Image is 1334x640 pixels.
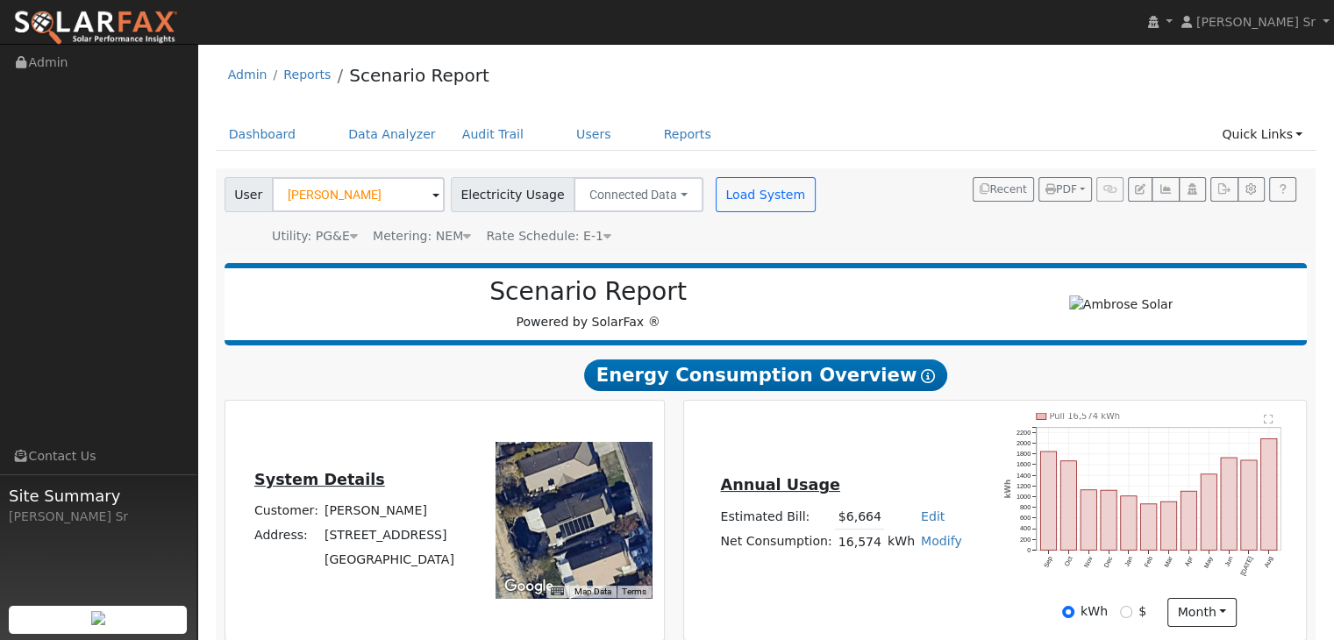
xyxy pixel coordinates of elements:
[1238,177,1265,202] button: Settings
[563,118,624,151] a: Users
[1209,118,1316,151] a: Quick Links
[1102,555,1115,569] text: Dec
[1179,177,1206,202] button: Login As
[1264,414,1273,424] text: 
[1141,504,1157,551] rect: onclick=""
[321,523,457,548] td: [STREET_ADDRESS]
[9,508,188,526] div: [PERSON_NAME] Sr
[1020,503,1031,511] text: 800
[373,227,471,245] div: Metering: NEM
[1143,555,1154,568] text: Feb
[1101,490,1116,550] rect: onclick=""
[228,68,268,82] a: Admin
[1121,496,1137,551] rect: onclick=""
[1138,602,1146,621] label: $
[1017,439,1031,447] text: 2000
[500,575,558,598] img: Google
[242,277,934,307] h2: Scenario Report
[254,471,385,488] u: System Details
[449,118,537,151] a: Audit Trail
[717,530,835,555] td: Net Consumption:
[1123,555,1134,568] text: Jan
[1161,501,1177,550] rect: onclick=""
[1017,460,1031,468] text: 1600
[1020,514,1031,522] text: 600
[251,523,321,548] td: Address:
[500,575,558,598] a: Open this area in Google Maps (opens a new window)
[1181,491,1196,550] rect: onclick=""
[716,177,816,212] button: Load System
[1060,461,1076,551] rect: onclick=""
[1017,429,1031,437] text: 2200
[349,65,489,86] a: Scenario Report
[9,484,188,508] span: Site Summary
[1017,482,1031,490] text: 1200
[1081,602,1108,621] label: kWh
[335,118,449,151] a: Data Analyzer
[574,586,611,598] button: Map Data
[1263,555,1275,569] text: Aug
[651,118,724,151] a: Reports
[272,227,358,245] div: Utility: PG&E
[1069,295,1173,314] img: Ambrose Solar
[1017,493,1031,501] text: 1000
[835,504,884,530] td: $6,664
[720,476,839,494] u: Annual Usage
[321,548,457,572] td: [GEOGRAPHIC_DATA]
[1202,555,1215,570] text: May
[1062,606,1074,618] input: kWh
[1128,177,1152,202] button: Edit User
[1020,524,1031,532] text: 400
[13,10,178,46] img: SolarFax
[486,229,611,243] span: Alias: HE1
[451,177,574,212] span: Electricity Usage
[1221,458,1237,551] rect: onclick=""
[884,530,917,555] td: kWh
[283,68,331,82] a: Reports
[1167,598,1237,628] button: month
[622,587,646,596] a: Terms (opens in new tab)
[321,499,457,523] td: [PERSON_NAME]
[1042,555,1054,569] text: Sep
[272,177,445,212] input: Select a User
[225,177,273,212] span: User
[1261,438,1277,550] rect: onclick=""
[1201,474,1216,551] rect: onclick=""
[1081,490,1096,551] rect: onclick=""
[1120,606,1132,618] input: $
[251,499,321,523] td: Customer:
[921,509,945,523] a: Edit
[1082,555,1095,569] text: Nov
[717,504,835,530] td: Estimated Bill:
[1210,177,1238,202] button: Export Interval Data
[1196,15,1316,29] span: [PERSON_NAME] Sr
[1241,460,1257,551] rect: onclick=""
[1017,450,1031,458] text: 1800
[1017,471,1031,479] text: 1400
[1040,452,1056,551] rect: onclick=""
[1239,555,1255,577] text: [DATE]
[584,359,947,391] span: Energy Consumption Overview
[835,530,884,555] td: 16,574
[1038,177,1092,202] button: PDF
[1045,183,1077,196] span: PDF
[574,177,703,212] button: Connected Data
[233,277,944,331] div: Powered by SolarFax ®
[91,611,105,625] img: retrieve
[1027,546,1031,554] text: 0
[1063,555,1074,567] text: Oct
[1269,177,1296,202] a: Help Link
[551,586,563,598] button: Keyboard shortcuts
[216,118,310,151] a: Dashboard
[1050,411,1121,421] text: Pull 16,574 kWh
[1004,480,1013,499] text: kWh
[1163,555,1175,569] text: Mar
[1020,536,1031,544] text: 200
[921,369,935,383] i: Show Help
[973,177,1034,202] button: Recent
[1152,177,1179,202] button: Multi-Series Graph
[921,534,962,548] a: Modify
[1223,555,1234,568] text: Jun
[1183,555,1195,568] text: Apr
